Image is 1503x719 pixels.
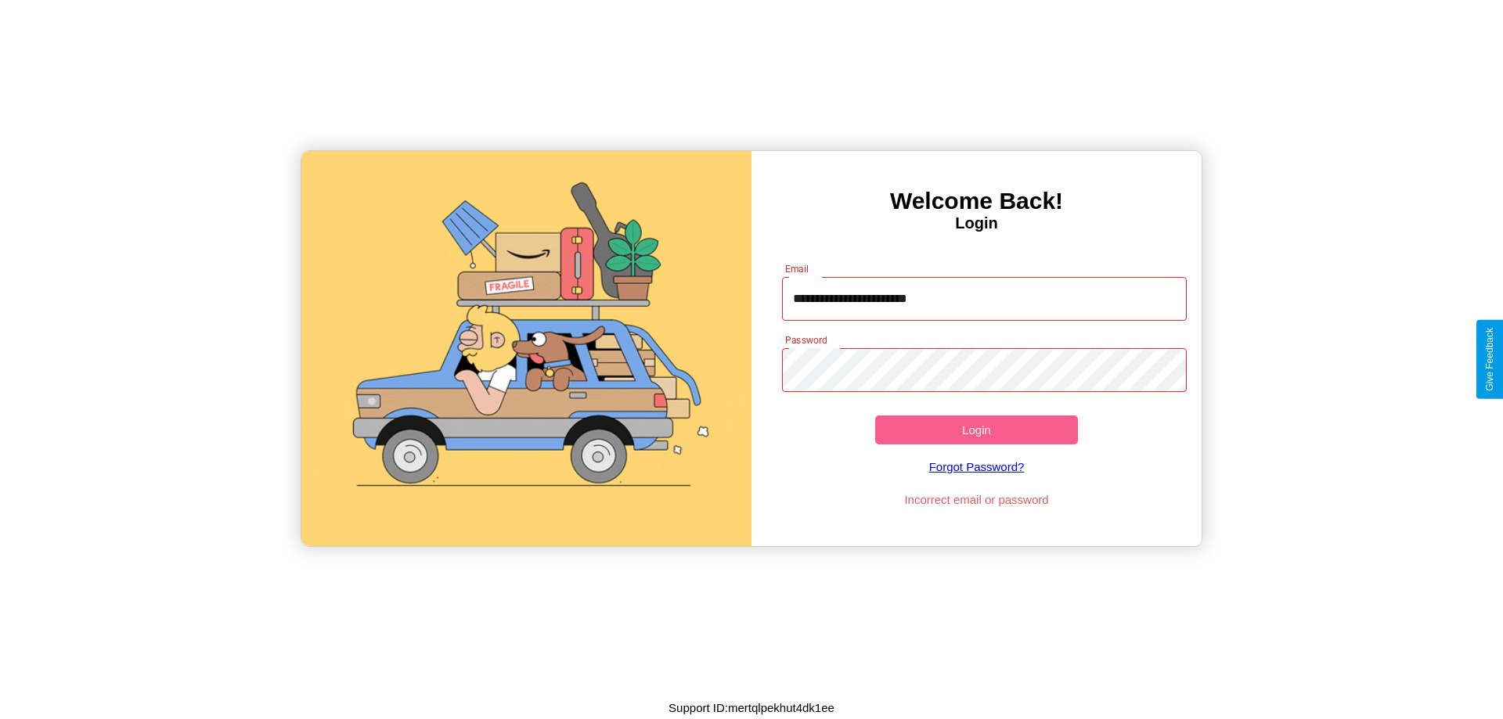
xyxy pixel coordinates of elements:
p: Support ID: mertqlpekhut4dk1ee [669,697,834,718]
p: Incorrect email or password [774,489,1180,510]
img: gif [301,151,751,546]
label: Password [785,333,827,347]
label: Email [785,262,809,275]
a: Forgot Password? [774,444,1180,489]
button: Login [875,415,1078,444]
h3: Welcome Back! [751,188,1202,214]
h4: Login [751,214,1202,232]
div: Give Feedback [1484,328,1495,391]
